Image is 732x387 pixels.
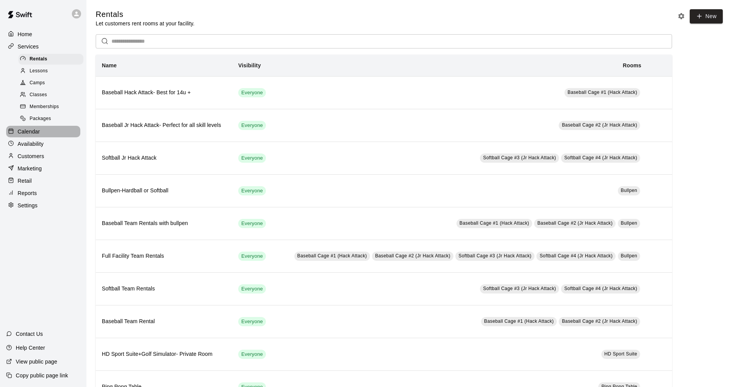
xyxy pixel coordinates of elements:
p: Marketing [18,165,42,172]
span: Baseball Cage #2 (Jr Hack Attack) [562,319,637,324]
p: Reports [18,189,37,197]
span: Classes [30,91,47,99]
a: Availability [6,138,80,150]
span: Softball Cage #3 (Jr Hack Attack) [458,253,531,259]
span: Everyone [238,220,266,227]
a: Lessons [18,65,86,77]
span: Bullpen [621,188,637,193]
b: Rooms [623,62,641,68]
a: Memberships [18,101,86,113]
p: Customers [18,152,44,160]
h6: Baseball Jr Hack Attack- Perfect for all skill levels [102,121,226,130]
span: Everyone [238,285,266,293]
h5: Rentals [96,9,194,20]
span: Bullpen [621,220,637,226]
span: Baseball Cage #1 (Hack Attack) [297,253,367,259]
p: Contact Us [16,330,43,338]
span: Everyone [238,155,266,162]
p: Home [18,30,32,38]
span: HD Sport Suite [604,351,637,357]
span: Baseball Cage #2 (Jr Hack Attack) [537,220,612,226]
b: Name [102,62,117,68]
h6: Baseball Team Rental [102,317,226,326]
a: Settings [6,200,80,211]
span: Softball Cage #4 (Jr Hack Attack) [539,253,612,259]
div: Camps [18,78,83,88]
div: This service is visible to all of your customers [238,350,266,359]
div: This service is visible to all of your customers [238,153,266,163]
h6: Bullpen-Hardball or Softball [102,187,226,195]
span: Softball Cage #4 (Jr Hack Attack) [564,155,637,160]
span: Everyone [238,253,266,260]
p: Retail [18,177,32,185]
a: Retail [6,175,80,187]
span: Baseball Cage #1 (Hack Attack) [568,90,637,95]
b: Visibility [238,62,261,68]
div: This service is visible to all of your customers [238,252,266,261]
div: Rentals [18,54,83,65]
a: Marketing [6,163,80,174]
span: Baseball Cage #2 (Jr Hack Attack) [375,253,450,259]
p: Services [18,43,39,50]
a: Services [6,41,80,52]
p: Calendar [18,128,40,135]
span: Everyone [238,187,266,195]
div: This service is visible to all of your customers [238,317,266,326]
span: Softball Cage #4 (Jr Hack Attack) [564,286,637,291]
div: This service is visible to all of your customers [238,284,266,294]
span: Lessons [30,67,48,75]
p: Availability [18,140,44,148]
a: Reports [6,187,80,199]
button: Rental settings [676,10,687,22]
div: This service is visible to all of your customers [238,186,266,195]
span: Everyone [238,122,266,129]
span: Everyone [238,318,266,325]
span: Everyone [238,351,266,358]
a: Rentals [18,53,86,65]
div: Memberships [18,102,83,112]
span: Camps [30,79,45,87]
span: Bullpen [621,253,637,259]
h6: Softball Team Rentals [102,285,226,293]
h6: Full Facility Team Rentals [102,252,226,260]
a: Customers [6,150,80,162]
div: This service is visible to all of your customers [238,121,266,130]
a: New [690,9,723,23]
p: Settings [18,202,38,209]
a: Calendar [6,126,80,137]
span: Baseball Cage #2 (Jr Hack Attack) [562,122,637,128]
span: Memberships [30,103,59,111]
h6: Softball Jr Hack Attack [102,154,226,162]
span: Softball Cage #3 (Jr Hack Attack) [483,155,556,160]
a: Classes [18,89,86,101]
span: Everyone [238,89,266,97]
div: Classes [18,90,83,100]
h6: HD Sport Suite+Golf Simulator- Private Room [102,350,226,359]
h6: Baseball Hack Attack- Best for 14u + [102,88,226,97]
div: This service is visible to all of your customers [238,88,266,97]
span: Rentals [30,55,47,63]
span: Baseball Cage #1 (Hack Attack) [460,220,529,226]
span: Softball Cage #3 (Jr Hack Attack) [483,286,556,291]
h6: Baseball Team Rentals with bullpen [102,219,226,228]
p: View public page [16,358,57,365]
a: Packages [18,113,86,125]
a: Camps [18,77,86,89]
div: Packages [18,113,83,124]
p: Let customers rent rooms at your facility. [96,20,194,27]
span: Packages [30,115,51,123]
div: This service is visible to all of your customers [238,219,266,228]
p: Help Center [16,344,45,352]
a: Home [6,28,80,40]
div: Lessons [18,66,83,77]
p: Copy public page link [16,372,68,379]
span: Baseball Cage #1 (Hack Attack) [484,319,554,324]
